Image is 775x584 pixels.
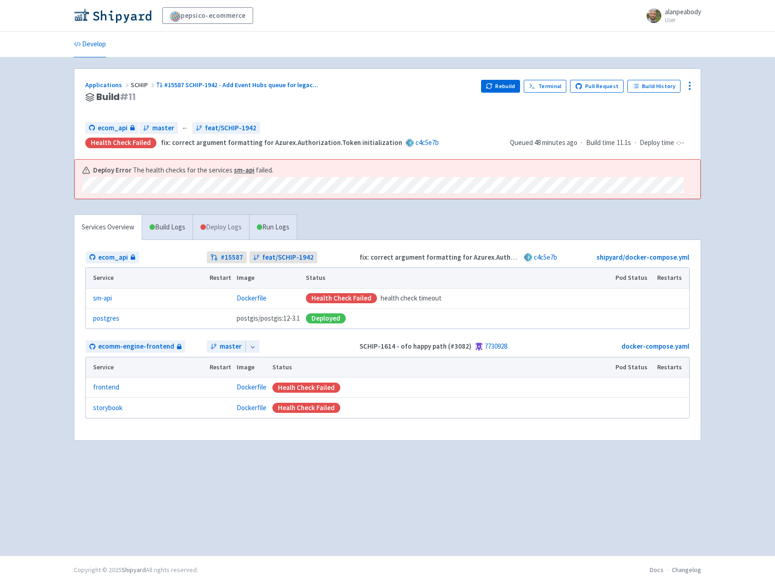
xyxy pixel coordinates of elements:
a: #15587 SCHIP-1942 - Add Event Hubs queue for legac... [156,81,320,89]
a: sm-api [234,166,255,174]
a: pepsico-ecommerce [162,7,253,24]
span: ← [182,123,188,133]
th: Restart [206,268,234,288]
th: Restarts [654,357,689,378]
time: 48 minutes ago [534,138,577,147]
div: Copyright © 2025 All rights reserved. [74,565,198,575]
span: feat/SCHIP-1942 [262,252,314,263]
a: ecom_api [85,122,138,134]
a: sm-api [93,293,112,304]
span: Build [96,92,136,102]
div: Healh Check Failed [272,383,340,393]
strong: fix: correct argument formatting for Azurex.Authorization.Token initialization [360,253,601,261]
span: # 11 [120,90,136,103]
th: Service [86,268,206,288]
button: Rebuild [481,80,520,93]
th: Status [270,357,613,378]
div: Healh Check Failed [272,403,340,413]
th: Status [303,268,613,288]
span: -:-- [676,138,684,148]
a: master [139,122,178,134]
a: 7730928 [485,342,507,350]
a: Terminal [524,80,566,93]
th: Restarts [654,268,689,288]
a: Build History [627,80,681,93]
div: Health check failed [85,138,156,148]
a: Dockerfile [237,403,266,412]
th: Image [234,268,303,288]
a: Changelog [672,566,701,574]
a: frontend [93,382,119,393]
span: ecomm-engine-frontend [98,341,174,352]
strong: fix: correct argument formatting for Azurex.Authorization.Token initialization [161,138,402,147]
a: Applications [85,81,131,89]
span: postgis/postgis:12-3.1 [237,313,300,324]
th: Pod Status [613,357,654,378]
a: postgres [93,313,119,324]
div: Health check failed [306,293,377,303]
a: Docs [650,566,664,574]
span: 11.1s [617,138,631,148]
a: Shipyard [122,566,146,574]
a: feat/SCHIP-1942 [192,122,260,134]
th: Pod Status [613,268,654,288]
strong: # 15587 [221,252,243,263]
a: Services Overview [74,215,142,240]
span: feat/SCHIP-1942 [205,123,256,133]
a: ecom_api [86,251,139,264]
span: Deploy time [640,138,674,148]
a: Dockerfile [237,383,266,391]
a: Develop [74,32,106,57]
span: ecom_api [98,123,127,133]
span: Build time [586,138,615,148]
a: Build Logs [142,215,193,240]
span: The health checks for the services failed. [133,165,273,176]
a: storybook [93,403,122,413]
span: master [152,123,174,133]
div: Deployed [306,313,346,323]
b: Deploy Error [93,165,132,176]
th: Restart [206,357,234,378]
th: Service [86,357,206,378]
span: SCHIP [131,81,156,89]
th: Image [234,357,270,378]
img: Shipyard logo [74,8,151,23]
a: master [207,340,245,353]
small: User [665,17,701,23]
a: docker-compose.yaml [621,342,689,350]
span: master [220,341,242,352]
a: c4c5e7b [415,138,439,147]
a: alanpeabody User [641,8,701,23]
span: alanpeabody [665,7,701,16]
span: ecom_api [98,252,128,263]
strong: SCHIP-1614 - ofo happy path (#3082) [360,342,471,350]
a: #15587 [207,251,247,264]
a: c4c5e7b [534,253,557,261]
a: ecomm-engine-frontend [86,340,185,353]
span: #15587 SCHIP-1942 - Add Event Hubs queue for legac ... [164,81,318,89]
a: Run Logs [249,215,297,240]
span: Queued [510,138,577,147]
div: health check timeout [306,293,609,304]
a: Deploy Logs [193,215,249,240]
a: Dockerfile [237,294,266,302]
a: Pull Request [570,80,624,93]
a: shipyard/docker-compose.yml [597,253,689,261]
a: feat/SCHIP-1942 [249,251,317,264]
div: · · [510,138,690,148]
